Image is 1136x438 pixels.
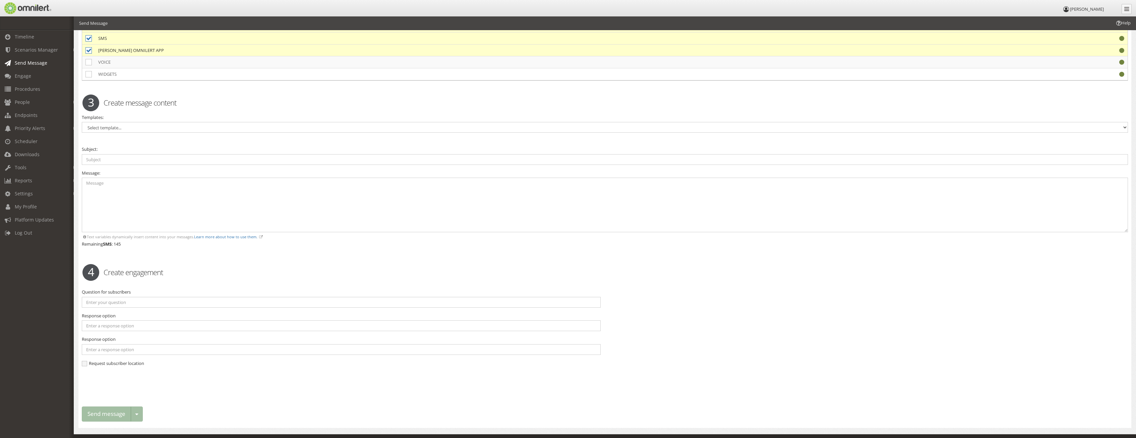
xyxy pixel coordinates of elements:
a: Omnilert Website [3,2,62,14]
input: Enter a response option [82,320,601,331]
li: Send Message [79,20,108,26]
label: Question for subscribers [82,289,131,295]
img: Omnilert [3,2,51,14]
td: SMS [95,33,983,45]
div: Text variables dynamically insert content into your messages. [82,234,1128,239]
i: Working properly. [1119,48,1124,53]
label: Message: [82,170,100,176]
span: Downloads [15,151,40,158]
span: Tools [15,164,26,171]
a: Learn more about how to use them. [194,234,257,239]
span: Engage [15,73,31,79]
td: WIDGETS [95,68,983,80]
span: 4 [82,264,99,281]
span: Help [15,5,28,11]
span: Help [1115,20,1131,26]
input: Enter a response option [82,344,601,355]
label: Templates: [82,114,104,121]
h2: Create engagement [77,267,1132,277]
span: Scheduler [15,138,38,144]
h2: Create message content [77,98,1132,108]
span: Send Message [15,60,47,66]
span: Reports [15,177,32,184]
a: Collapse Menu [1122,4,1132,14]
i: Working properly. [1119,36,1124,41]
span: Platform Updates [15,216,54,223]
span: Timeline [15,34,34,40]
label: Response option [82,336,116,342]
span: Priority Alerts [15,125,45,131]
span: Request subscriber location [82,360,144,366]
span: 3 [82,95,99,111]
span: Procedures [15,86,40,92]
span: People [15,99,30,105]
span: 145 [114,241,121,247]
label: Response option [82,313,116,319]
strong: SMS [103,241,112,247]
span: My Profile [15,203,37,210]
td: [PERSON_NAME] OMNILERT APP [95,44,983,56]
span: Settings [15,190,33,197]
td: VOICE [95,56,983,68]
span: Log Out [15,230,32,236]
i: Working properly. [1119,60,1124,64]
input: Enter your question [82,297,601,308]
span: Scenarios Manager [15,47,58,53]
i: Working properly. [1119,72,1124,76]
span: [PERSON_NAME] [1070,6,1104,12]
label: Subject: [82,146,98,152]
span: Endpoints [15,112,38,118]
span: Remaining : [82,241,113,247]
input: Subject [82,154,1128,165]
